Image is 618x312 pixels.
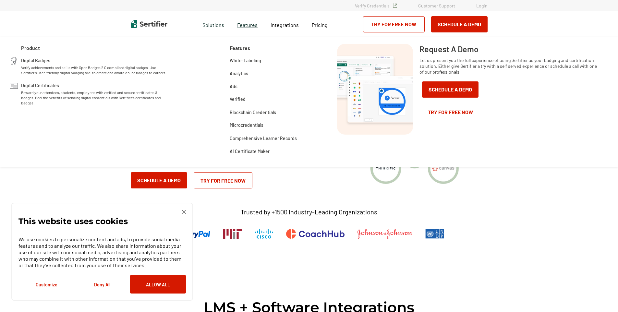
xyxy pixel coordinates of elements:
[431,16,488,32] button: Schedule a Demo
[425,229,444,239] img: UNDP
[74,275,130,294] button: Deny All
[419,44,479,54] span: Request A Demo
[21,82,59,88] span: Digital Certificates
[230,70,248,76] a: Analytics
[18,275,74,294] button: Customize
[237,20,258,28] span: Features
[393,4,397,8] img: Verified
[255,229,273,239] img: Cisco
[230,148,270,154] a: AI Certificate Maker
[131,20,167,28] img: Sertifier | Digital Credentialing Platform
[586,281,618,312] iframe: Chat Widget
[230,122,263,128] a: Microcredentials
[230,109,276,115] a: Blockchain Credentials
[182,210,186,214] img: Cookie Popup Close
[21,82,169,105] a: Digital CertificatesReward your attendees, students, employees with verified and secure certifica...
[241,208,377,216] p: Trusted by +1500 Industry-Leading Organizations
[419,57,602,75] span: Let us present you the full experience of using Sertifier as your badging and certification solut...
[21,90,169,105] span: Reward your attendees, students, employees with verified and secure certificates & badges. Feel t...
[355,3,397,8] a: Verify Credentials
[230,83,237,89] a: Ads
[194,172,252,188] a: Try for Free Now
[131,172,187,188] button: Schedule a Demo
[357,229,412,239] img: Johnson & Johnson
[21,57,169,75] a: Digital BadgesVerify achievements and skills with Open Badges 2.0 compliant digital badges. Use S...
[21,65,169,75] span: Verify achievements and skills with Open Badges 2.0 compliant digital badges. Use Sertifier’s use...
[312,22,328,28] span: Pricing
[312,20,328,28] a: Pricing
[422,81,479,98] button: Schedule a Demo
[202,20,224,28] span: Solutions
[130,275,186,294] button: Allow All
[223,229,242,239] img: Massachusetts Institute of Technology
[419,104,481,120] a: Try for Free Now
[10,57,18,65] img: Digital Badges Icon
[18,218,128,224] p: This website uses cookies
[10,82,18,90] img: Digital Certificates Icon
[230,135,297,141] a: Comprehensive Learner Records
[230,44,250,52] span: Features
[21,44,40,52] span: Product
[476,3,488,8] a: Login
[418,3,455,8] a: Customer Support
[271,22,299,28] span: Integrations
[230,121,263,129] span: Microcredentials
[230,96,246,102] a: Verified
[286,229,345,239] img: CoachHub
[18,236,186,269] p: We use cookies to personalize content and ads, to provide social media features and to analyze ou...
[271,20,299,28] a: Integrations
[230,57,261,63] a: White-Labeling
[230,95,246,103] span: Verified
[363,16,425,32] a: Try for Free Now
[337,44,413,135] img: Request A Demo
[21,57,50,63] span: Digital Badges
